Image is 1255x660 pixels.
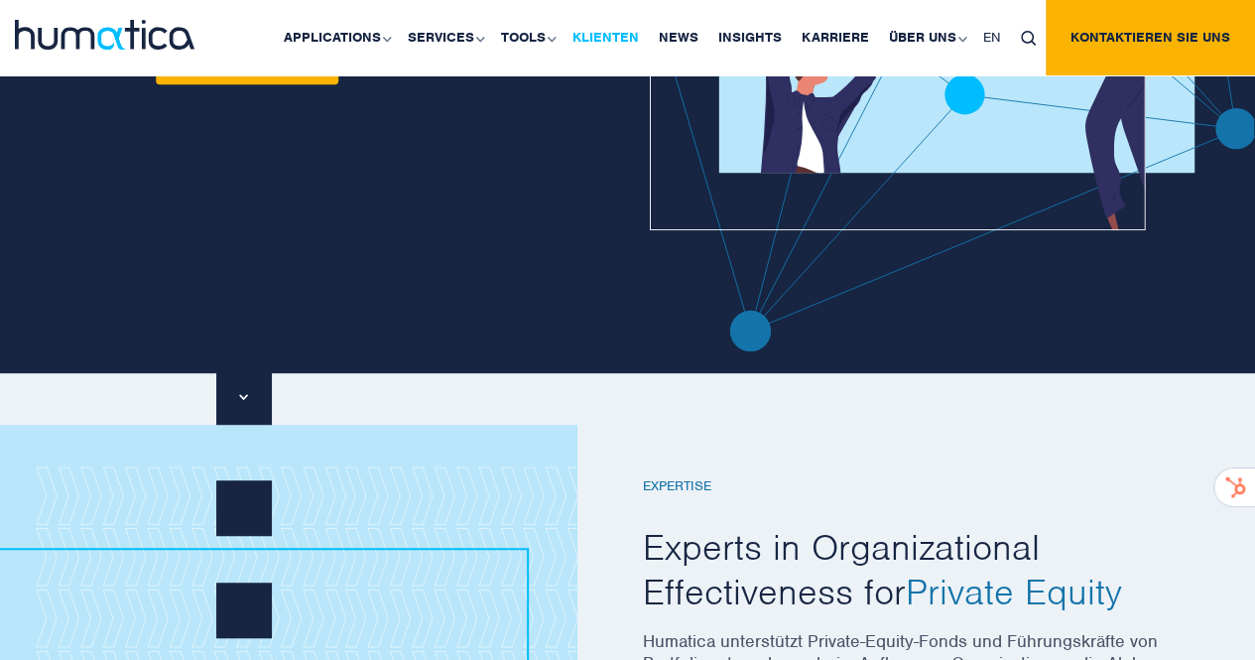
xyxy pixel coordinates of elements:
[643,525,1179,615] h2: Experts in Organizational Effectiveness for
[643,478,1179,495] h6: EXPERTISE
[906,569,1122,614] span: Private Equity
[15,20,194,50] img: logo
[239,394,248,400] img: downarrow
[983,29,1001,46] span: EN
[1021,31,1036,46] img: search_icon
